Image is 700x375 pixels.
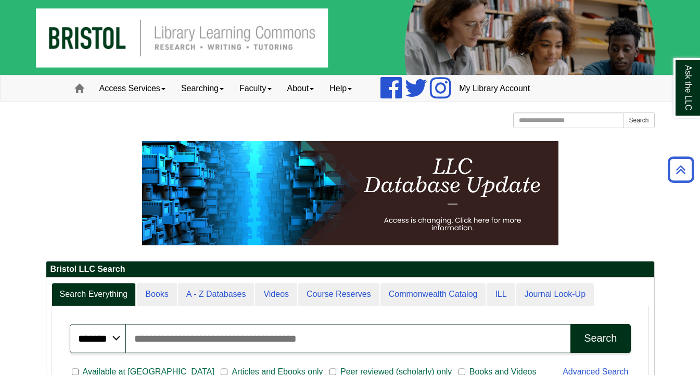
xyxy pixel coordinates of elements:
[516,283,594,306] a: Journal Look-Up
[178,283,254,306] a: A - Z Databases
[623,113,654,128] button: Search
[584,332,617,344] div: Search
[232,76,279,102] a: Faculty
[322,76,360,102] a: Help
[52,283,136,306] a: Search Everything
[142,141,558,245] img: HTML tutorial
[255,283,297,306] a: Videos
[92,76,173,102] a: Access Services
[298,283,379,306] a: Course Reserves
[451,76,538,102] a: My Library Account
[137,283,176,306] a: Books
[279,76,322,102] a: About
[380,283,486,306] a: Commonwealth Catalog
[173,76,232,102] a: Searching
[46,261,654,278] h2: Bristol LLC Search
[487,283,515,306] a: ILL
[664,162,697,177] a: Back to Top
[570,324,630,353] button: Search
